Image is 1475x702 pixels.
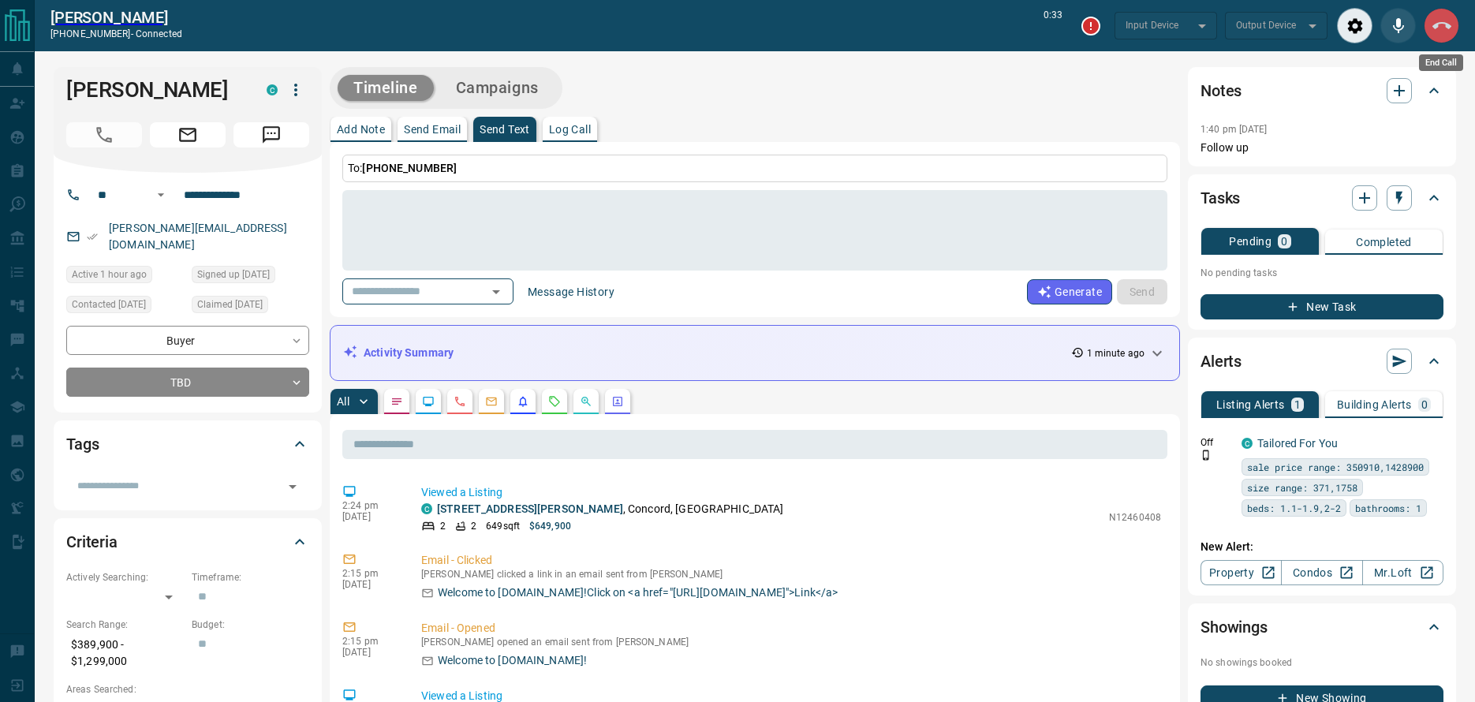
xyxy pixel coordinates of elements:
[438,652,587,669] p: Welcome to [DOMAIN_NAME]!
[1201,78,1242,103] h2: Notes
[480,124,530,135] p: Send Text
[549,124,591,135] p: Log Call
[66,431,99,457] h2: Tags
[150,122,226,147] span: Email
[364,345,454,361] p: Activity Summary
[437,502,623,515] a: [STREET_ADDRESS][PERSON_NAME]
[50,8,182,27] a: [PERSON_NAME]
[136,28,182,39] span: connected
[342,636,398,647] p: 2:15 pm
[362,162,457,174] span: [PHONE_NUMBER]
[1201,539,1443,555] p: New Alert:
[338,75,434,101] button: Timeline
[1201,72,1443,110] div: Notes
[1294,399,1301,410] p: 1
[1201,294,1443,319] button: New Task
[66,618,184,632] p: Search Range:
[1356,237,1412,248] p: Completed
[471,519,476,533] p: 2
[421,569,1161,580] p: [PERSON_NAME] clicked a link in an email sent from [PERSON_NAME]
[485,395,498,408] svg: Emails
[1201,614,1268,640] h2: Showings
[66,529,118,555] h2: Criteria
[1257,437,1338,450] a: Tailored For You
[66,523,309,561] div: Criteria
[1201,185,1240,211] h2: Tasks
[1087,346,1145,360] p: 1 minute ago
[1201,349,1242,374] h2: Alerts
[1281,236,1287,247] p: 0
[233,122,309,147] span: Message
[66,632,184,674] p: $389,900 - $1,299,000
[1201,179,1443,217] div: Tasks
[1201,560,1282,585] a: Property
[1421,399,1428,410] p: 0
[421,484,1161,501] p: Viewed a Listing
[437,501,784,517] p: , Concord, [GEOGRAPHIC_DATA]
[1355,500,1421,516] span: bathrooms: 1
[282,476,304,498] button: Open
[1201,124,1268,135] p: 1:40 pm [DATE]
[337,124,385,135] p: Add Note
[72,297,146,312] span: Contacted [DATE]
[1201,435,1232,450] p: Off
[1044,8,1062,43] p: 0:33
[66,425,309,463] div: Tags
[343,338,1167,368] div: Activity Summary1 minute ago
[50,27,182,41] p: [PHONE_NUMBER] -
[109,222,287,251] a: [PERSON_NAME][EMAIL_ADDRESS][DOMAIN_NAME]
[1247,480,1357,495] span: size range: 371,1758
[421,552,1161,569] p: Email - Clicked
[454,395,466,408] svg: Calls
[192,570,309,584] p: Timeframe:
[66,570,184,584] p: Actively Searching:
[1201,342,1443,380] div: Alerts
[421,503,432,514] div: condos.ca
[1362,560,1443,585] a: Mr.Loft
[1337,8,1372,43] div: Audio Settings
[267,84,278,95] div: condos.ca
[440,519,446,533] p: 2
[1337,399,1412,410] p: Building Alerts
[192,296,309,318] div: Thu Oct 02 2025
[1216,399,1285,410] p: Listing Alerts
[1201,261,1443,285] p: No pending tasks
[1247,500,1341,516] span: beds: 1.1-1.9,2-2
[548,395,561,408] svg: Requests
[404,124,461,135] p: Send Email
[485,281,507,303] button: Open
[151,185,170,204] button: Open
[1201,140,1443,156] p: Follow up
[66,326,309,355] div: Buyer
[66,368,309,397] div: TBD
[1424,8,1459,43] div: End Call
[422,395,435,408] svg: Lead Browsing Activity
[66,682,309,696] p: Areas Searched:
[486,519,520,533] p: 649 sqft
[337,396,349,407] p: All
[342,579,398,590] p: [DATE]
[1380,8,1416,43] div: Mute
[421,637,1161,648] p: [PERSON_NAME] opened an email sent from [PERSON_NAME]
[66,77,243,103] h1: [PERSON_NAME]
[1242,438,1253,449] div: condos.ca
[342,500,398,511] p: 2:24 pm
[1229,236,1271,247] p: Pending
[421,620,1161,637] p: Email - Opened
[529,519,571,533] p: $649,900
[197,297,263,312] span: Claimed [DATE]
[1419,54,1463,71] div: End Call
[1281,560,1362,585] a: Condos
[66,266,184,288] div: Tue Oct 14 2025
[342,647,398,658] p: [DATE]
[192,266,309,288] div: Thu Oct 02 2025
[72,267,147,282] span: Active 1 hour ago
[1027,279,1112,304] button: Generate
[518,279,624,304] button: Message History
[580,395,592,408] svg: Opportunities
[390,395,403,408] svg: Notes
[87,231,98,242] svg: Email Verified
[440,75,555,101] button: Campaigns
[517,395,529,408] svg: Listing Alerts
